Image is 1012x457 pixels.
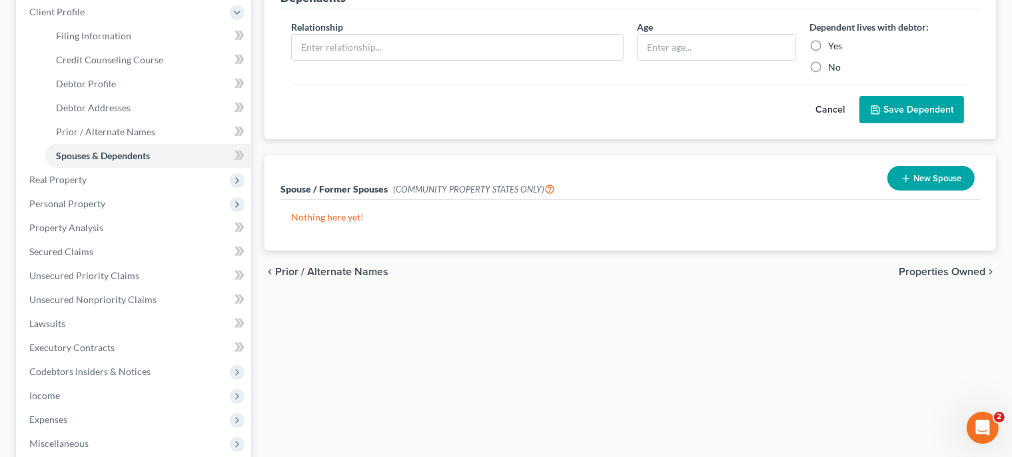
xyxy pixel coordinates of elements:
[292,35,623,60] input: Enter relationship...
[994,412,1005,422] span: 2
[291,211,969,224] p: Nothing here yet!
[56,102,131,113] span: Debtor Addresses
[29,174,87,185] span: Real Property
[29,246,93,257] span: Secured Claims
[45,120,251,144] a: Prior / Alternate Names
[19,264,251,288] a: Unsecured Priority Claims
[809,20,929,34] label: Dependent lives with debtor:
[275,266,388,277] span: Prior / Alternate Names
[638,35,796,60] input: Enter age...
[967,412,999,444] iframe: Intercom live chat
[29,342,115,353] span: Executory Contracts
[828,61,841,74] label: No
[56,54,163,65] span: Credit Counseling Course
[291,21,343,33] span: Relationship
[29,366,151,377] span: Codebtors Insiders & Notices
[264,266,388,277] button: chevron_left Prior / Alternate Names
[29,438,89,449] span: Miscellaneous
[19,240,251,264] a: Secured Claims
[637,20,653,34] label: Age
[828,39,842,53] label: Yes
[45,96,251,120] a: Debtor Addresses
[19,288,251,312] a: Unsecured Nonpriority Claims
[56,126,155,137] span: Prior / Alternate Names
[887,166,975,191] button: New Spouse
[45,24,251,48] a: Filing Information
[29,390,60,401] span: Income
[45,48,251,72] a: Credit Counseling Course
[29,270,139,281] span: Unsecured Priority Claims
[19,312,251,336] a: Lawsuits
[264,266,275,277] i: chevron_left
[985,266,996,277] i: chevron_right
[29,198,105,209] span: Personal Property
[280,183,388,195] span: Spouse / Former Spouses
[801,97,859,123] button: Cancel
[19,336,251,360] a: Executory Contracts
[56,78,116,89] span: Debtor Profile
[29,6,85,17] span: Client Profile
[29,318,65,329] span: Lawsuits
[45,144,251,168] a: Spouses & Dependents
[29,222,103,233] span: Property Analysis
[899,266,985,277] span: Properties Owned
[859,96,964,124] button: Save Dependent
[56,150,150,161] span: Spouses & Dependents
[29,294,157,305] span: Unsecured Nonpriority Claims
[19,216,251,240] a: Property Analysis
[29,414,67,425] span: Expenses
[45,72,251,96] a: Debtor Profile
[899,266,996,277] button: Properties Owned chevron_right
[393,184,555,195] span: (COMMUNITY PROPERTY STATES ONLY)
[56,30,131,41] span: Filing Information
